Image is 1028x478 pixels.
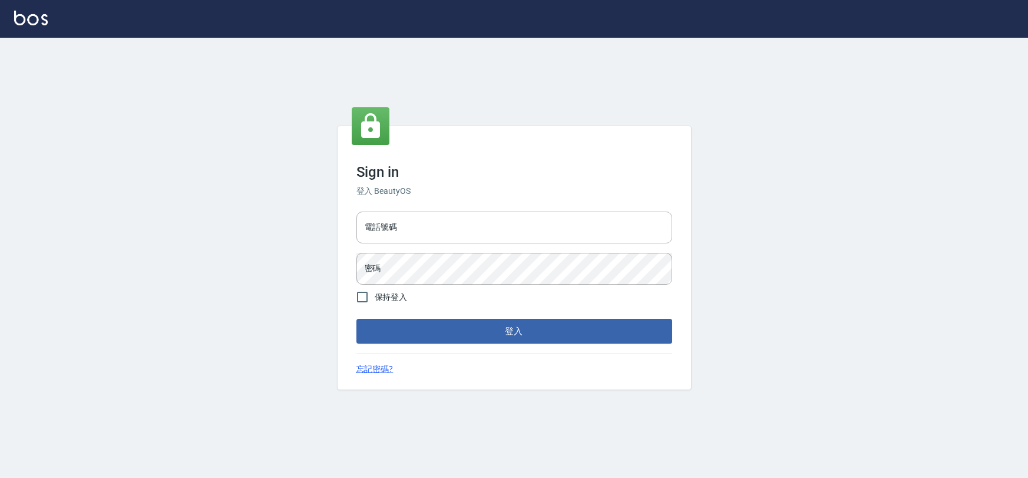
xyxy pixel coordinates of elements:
a: 忘記密碼? [356,363,394,375]
h3: Sign in [356,164,672,180]
img: Logo [14,11,48,25]
button: 登入 [356,319,672,344]
span: 保持登入 [375,291,408,304]
h6: 登入 BeautyOS [356,185,672,197]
